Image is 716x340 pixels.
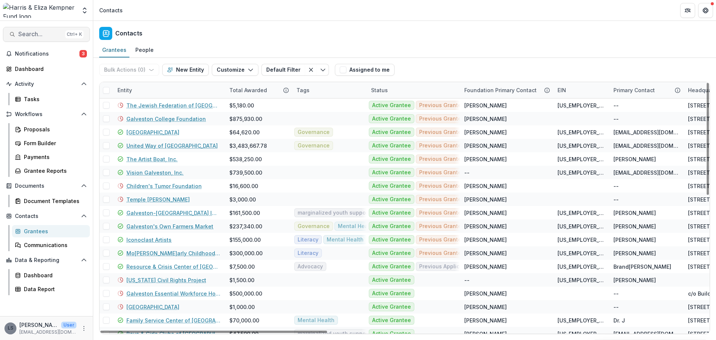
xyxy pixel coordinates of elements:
span: Literacy [298,237,318,243]
div: [US_EMPLOYER_IDENTIFICATION_NUMBER] [558,330,604,338]
div: [PERSON_NAME] [613,155,656,163]
div: Grantees [99,44,129,55]
a: Iconoclast Artists [126,236,172,244]
a: [US_STATE] Civil Rights Project [126,276,206,284]
span: Search... [18,31,62,38]
div: [PERSON_NAME] [613,276,656,284]
span: Previous Grantee [419,102,465,109]
a: People [132,43,157,57]
span: Active Grantee [372,169,411,176]
span: Previous Grantee [419,250,465,256]
button: New Entity [162,64,209,76]
span: Activity [15,81,78,87]
div: Ctrl + K [65,30,84,38]
div: Communications [24,241,84,249]
div: -- [613,290,619,297]
a: [GEOGRAPHIC_DATA] [126,128,179,136]
button: More [79,324,88,333]
div: [PERSON_NAME] [464,263,507,271]
span: Previous Grantee [419,183,465,189]
div: Tasks [24,95,84,103]
span: Active Grantee [372,304,411,310]
div: -- [613,102,619,109]
button: Clear filter [305,64,317,76]
div: [US_EMPLOYER_IDENTIFICATION_NUMBER] [558,155,604,163]
div: $1,500.00 [229,276,254,284]
span: Previous Applicant [419,263,468,270]
span: Previous Grantee [419,196,465,203]
span: Previous Grantee [419,129,465,135]
span: Mental Health [338,223,375,230]
span: Contacts [15,213,78,219]
span: Advocacy [298,263,323,270]
div: $739,500.00 [229,169,262,177]
span: Active Grantee [372,129,411,135]
div: Tags [292,86,314,94]
div: [PERSON_NAME] [464,236,507,244]
div: [PERSON_NAME] [613,249,656,257]
button: Default Filter [261,64,305,76]
div: [EMAIL_ADDRESS][DOMAIN_NAME] [613,330,679,338]
a: United Way of [GEOGRAPHIC_DATA] [126,142,218,150]
div: Total Awarded [225,82,292,98]
button: Search... [3,27,90,42]
div: [US_EMPLOYER_IDENTIFICATION_NUMBER] [558,316,604,324]
div: Grantees [24,227,84,235]
div: $500,000.00 [229,290,262,297]
a: The Artist Boat, Inc. [126,155,178,163]
span: Workflows [15,111,78,118]
span: marginalized youth supports [298,331,373,337]
a: Document Templates [12,195,90,207]
div: $5,180.00 [229,102,254,109]
div: [US_EMPLOYER_IDENTIFICATION_NUMBER] [558,102,604,109]
span: Active Grantee [372,277,411,283]
a: Payments [12,151,90,163]
span: Governance [298,129,330,135]
div: Form Builder [24,139,84,147]
div: Tags [292,82,367,98]
div: [US_EMPLOYER_IDENTIFICATION_NUMBER] [558,169,604,177]
div: [EMAIL_ADDRESS][DOMAIN_NAME] [613,142,679,150]
nav: breadcrumb [96,5,126,16]
div: Payments [24,153,84,161]
div: -- [464,169,470,177]
div: [PERSON_NAME] [464,222,507,230]
div: EIN [553,82,609,98]
span: Data & Reporting [15,257,78,263]
span: Previous Grantee [419,223,465,230]
span: Previous Grantee [419,169,465,176]
div: Dr. J [613,316,625,324]
span: Mental Health [327,237,364,243]
button: Get Help [698,3,713,18]
span: Active Grantee [372,331,411,337]
button: Partners [680,3,695,18]
button: Open Contacts [3,210,90,222]
div: [PERSON_NAME] [464,102,507,109]
div: [PERSON_NAME] [613,236,656,244]
h2: Contacts [115,30,142,37]
div: $64,620.00 [229,128,260,136]
a: Grantees [99,43,129,57]
button: Open Workflows [3,108,90,120]
div: Primary Contact [609,82,684,98]
div: $237,340.00 [229,222,262,230]
div: -- [613,182,619,190]
span: Active Grantee [372,183,411,189]
div: [PERSON_NAME] [464,142,507,150]
a: Vision Galveston, Inc. [126,169,183,177]
a: Mo[PERSON_NAME]arly Childhood Center [126,249,220,257]
div: [US_EMPLOYER_IDENTIFICATION_NUMBER] [558,142,604,150]
div: $16,600.00 [229,182,258,190]
span: Governance [298,223,330,230]
button: Notifications3 [3,48,90,60]
div: [PERSON_NAME] [464,182,507,190]
button: Assigned to me [335,64,395,76]
div: $155,000.00 [229,236,261,244]
div: [PERSON_NAME] [464,155,507,163]
a: Children's Tumor Foundation [126,182,202,190]
span: Active Grantee [372,102,411,109]
button: Open Activity [3,78,90,90]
